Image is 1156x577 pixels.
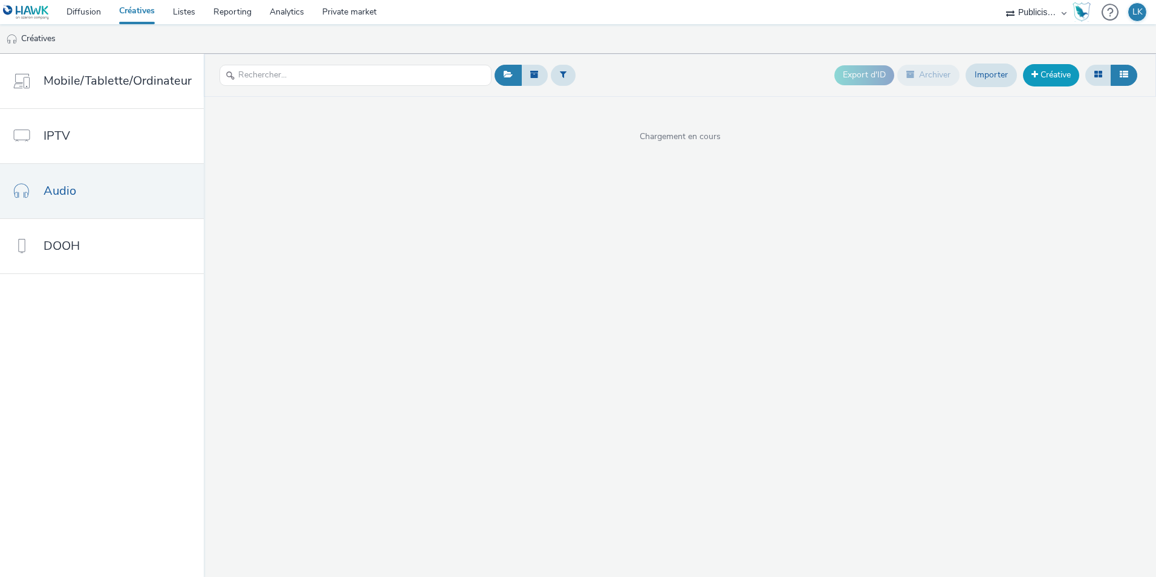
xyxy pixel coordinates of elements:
button: Export d'ID [834,65,894,85]
img: Hawk Academy [1073,2,1091,22]
span: Audio [44,182,76,200]
img: undefined Logo [3,5,50,20]
span: DOOH [44,237,80,255]
button: Grille [1085,65,1111,85]
div: LK [1132,3,1143,21]
a: Hawk Academy [1073,2,1096,22]
a: Créative [1023,64,1079,86]
input: Rechercher... [219,65,492,86]
img: audio [6,33,18,45]
span: Chargement en cours [204,131,1156,143]
span: Mobile/Tablette/Ordinateur [44,72,192,90]
span: IPTV [44,127,70,145]
button: Liste [1111,65,1137,85]
button: Archiver [897,65,960,85]
a: Importer [966,64,1017,86]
